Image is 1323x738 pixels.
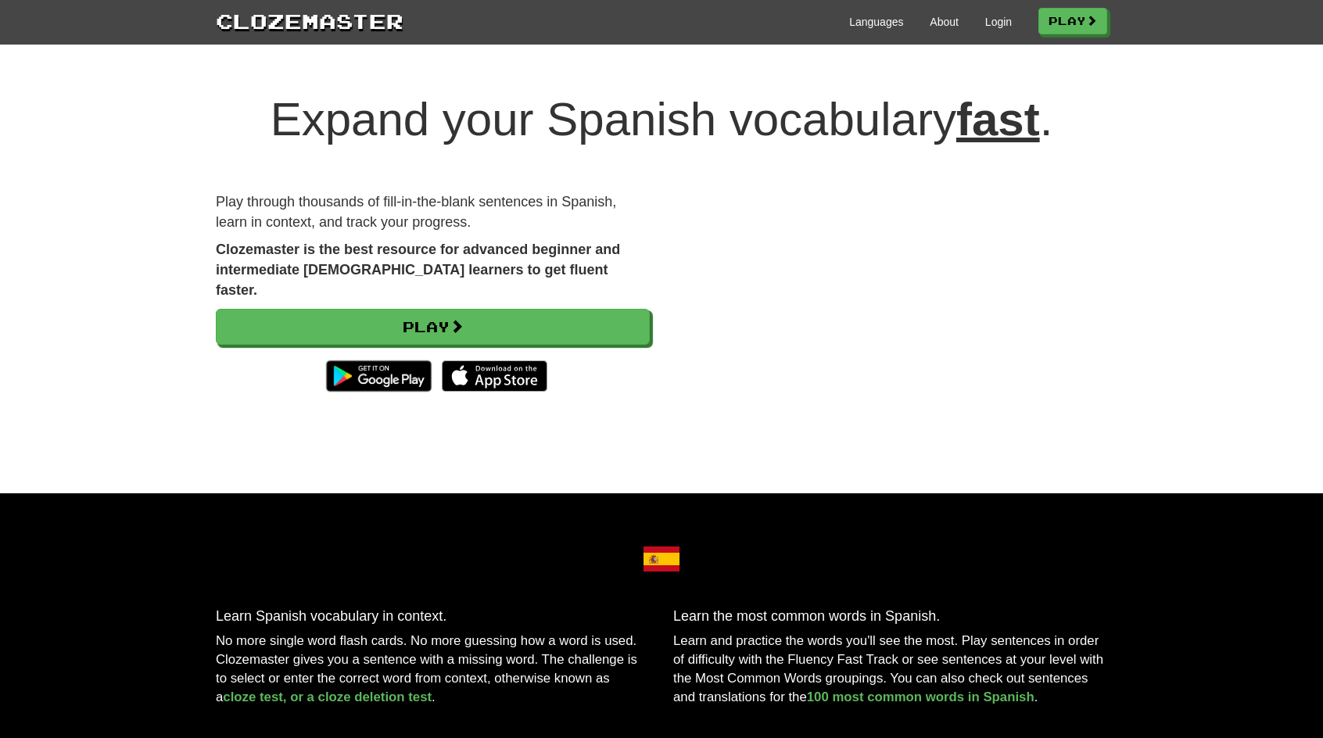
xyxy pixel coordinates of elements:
[930,14,959,30] a: About
[673,632,1107,707] p: Learn and practice the words you'll see the most. Play sentences in order of difficulty with the ...
[216,242,620,297] strong: Clozemaster is the best resource for advanced beginner and intermediate [DEMOGRAPHIC_DATA] learne...
[956,93,1040,145] u: fast
[442,360,547,392] img: Download_on_the_App_Store_Badge_US-UK_135x40-25178aeef6eb6b83b96f5f2d004eda3bffbb37122de64afbaef7...
[223,690,432,704] a: cloze test, or a cloze deletion test
[216,6,403,35] a: Clozemaster
[985,14,1012,30] a: Login
[216,309,650,345] a: Play
[216,632,650,707] p: No more single word flash cards. No more guessing how a word is used. Clozemaster gives you a sen...
[318,353,439,399] img: Get it on Google Play
[849,14,903,30] a: Languages
[673,609,1107,625] h3: Learn the most common words in Spanish.
[1038,8,1107,34] a: Play
[216,192,650,232] p: Play through thousands of fill-in-the-blank sentences in Spanish, learn in context, and track you...
[216,609,650,625] h3: Learn Spanish vocabulary in context.
[807,690,1034,704] a: 100 most common words in Spanish
[216,94,1107,145] h1: Expand your Spanish vocabulary .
